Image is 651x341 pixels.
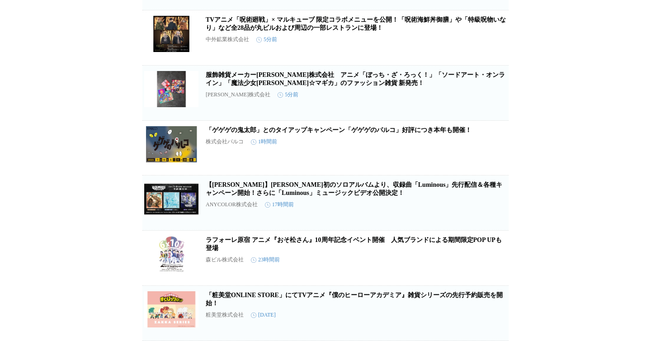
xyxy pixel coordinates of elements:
[278,91,298,99] time: 5分前
[144,16,198,52] img: TVアニメ「呪術廻戦」× マルキューブ 限定コラボメニューを公開！「呪術海鮮丼御膳」や「特級呪物いなり」など全28品が丸ビルおよび周辺の一部レストランに登場！
[206,138,244,146] p: 株式会社パルコ
[206,237,502,251] a: ラフォーレ原宿 アニメ『おそ松さん』10周年記念イベント開催 人気ブランドによる期間限定POP UPも登場
[144,236,198,272] img: ラフォーレ原宿 アニメ『おそ松さん』10周年記念イベント開催 人気ブランドによる期間限定POP UPも登場
[206,201,258,208] p: ANYCOLOR株式会社
[144,291,198,327] img: 「粧美堂ONLINE STORE」にてTVアニメ『僕のヒーローアカデミア』雑貨シリーズの先行予約販売を開始！
[206,311,244,319] p: 粧美堂株式会社
[206,91,270,99] p: [PERSON_NAME]株式会社
[206,292,503,307] a: 「粧美堂ONLINE STORE」にてTVアニメ『僕のヒーローアカデミア』雑貨シリーズの先行予約販売を開始！
[206,16,506,31] a: TVアニメ「呪術廻戦」× マルキューブ 限定コラボメニューを公開！「呪術海鮮丼御膳」や「特級呪物いなり」など全28品が丸ビルおよび周辺の一部レストランに登場！
[144,71,198,107] img: 服飾雑貨メーカー川辺株式会社 アニメ「ぼっち・ざ・ろっく！」「ソードアート・オンライン」「魔法少女まどか☆マギカ」のファッション雑貨 新発売！
[206,127,472,133] a: 「ゲゲゲの鬼太郎」とのタイアップキャンペーン「ゲゲゲのパルコ」好評につき本年も開催！
[251,256,280,264] time: 23時間前
[206,181,502,196] a: 【[PERSON_NAME]】[PERSON_NAME]初のソロアルバムより、収録曲「Luminous」先行配信＆各種キャンペーン開始！さらに「Luminous」ミュージックビデオ公開決定！
[251,138,277,146] time: 1時間前
[251,312,276,318] time: [DATE]
[206,36,249,43] p: 中外鉱業株式会社
[144,126,198,162] img: 「ゲゲゲの鬼太郎」とのタイアップキャンペーン「ゲゲゲのパルコ」好評につき本年も開催！
[256,36,277,43] time: 5分前
[265,201,294,208] time: 17時間前
[144,181,198,217] img: 【にじさんじ】加賀美ハヤト初のソロアルバムより、収録曲「Luminous」先行配信＆各種キャンペーン開始！さらに「Luminous」ミュージックビデオ公開決定！
[206,71,505,86] a: 服飾雑貨メーカー[PERSON_NAME]株式会社 アニメ「ぼっち・ざ・ろっく！」「ソードアート・オンライン」「魔法少女[PERSON_NAME]☆マギカ」のファッション雑貨 新発売！
[206,256,244,264] p: 森ビル株式会社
